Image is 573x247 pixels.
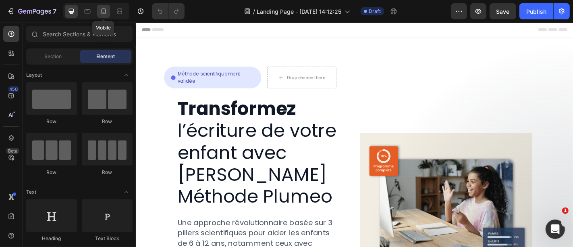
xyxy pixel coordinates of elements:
[167,58,210,64] div: Drop element here
[45,83,236,205] h2: l’écriture de votre enfant avec [PERSON_NAME] Méthode Plumeo
[8,86,19,92] div: 450
[82,118,133,125] div: Row
[562,207,569,214] span: 1
[3,3,60,19] button: 7
[26,169,77,176] div: Row
[46,81,177,110] strong: Transformez
[26,118,77,125] div: Row
[490,3,516,19] button: Save
[546,220,565,239] iframe: Intercom live chat
[26,71,42,79] span: Layout
[519,3,553,19] button: Publish
[369,8,381,15] span: Draft
[253,7,255,16] span: /
[152,3,185,19] div: Undo/Redo
[26,26,133,42] input: Search Sections & Elements
[26,188,36,196] span: Text
[496,8,510,15] span: Save
[82,169,133,176] div: Row
[526,7,546,16] div: Publish
[6,148,19,154] div: Beta
[82,235,133,242] div: Text Block
[120,186,133,199] span: Toggle open
[96,53,115,60] span: Element
[26,235,77,242] div: Heading
[45,53,62,60] span: Section
[120,69,133,82] span: Toggle open
[53,6,56,16] p: 7
[257,7,341,16] span: Landing Page - [DATE] 14:12:25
